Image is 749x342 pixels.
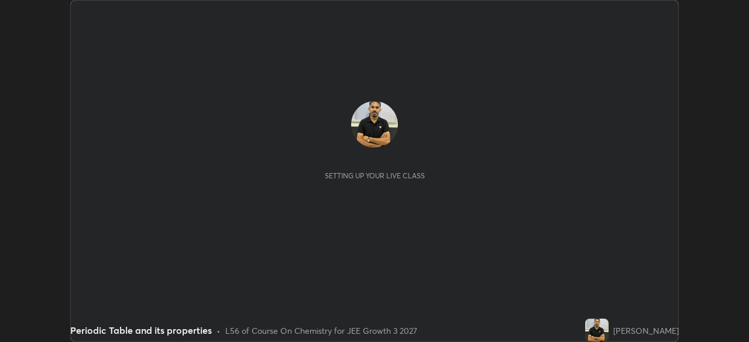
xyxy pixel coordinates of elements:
div: Setting up your live class [325,171,425,180]
div: L56 of Course On Chemistry for JEE Growth 3 2027 [225,324,417,337]
div: Periodic Table and its properties [70,323,212,337]
div: • [217,324,221,337]
img: 4b948ef306c6453ca69e7615344fc06d.jpg [351,101,398,148]
img: 4b948ef306c6453ca69e7615344fc06d.jpg [585,319,609,342]
div: [PERSON_NAME] [613,324,679,337]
